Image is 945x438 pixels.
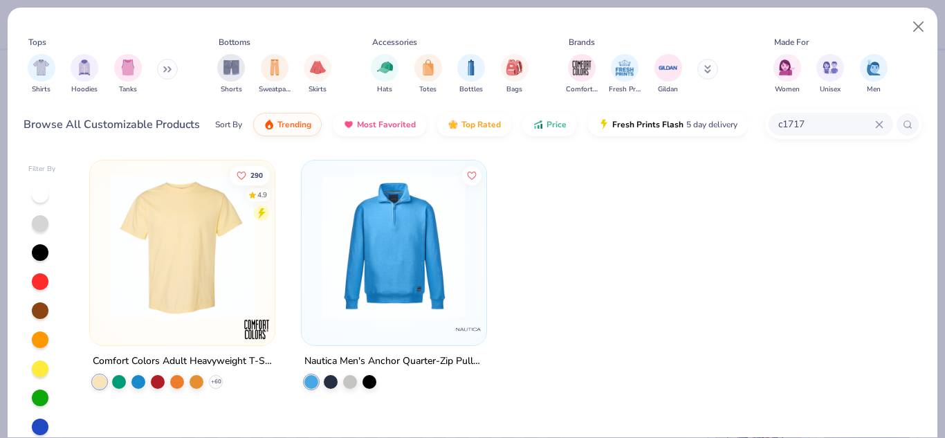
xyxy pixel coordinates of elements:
span: Bags [506,84,522,95]
div: filter for Women [773,54,801,95]
div: Filter By [28,164,56,174]
span: Men [867,84,881,95]
span: Unisex [820,84,841,95]
img: flash.gif [598,119,609,130]
div: filter for Unisex [816,54,844,95]
div: filter for Gildan [654,54,682,95]
span: 290 [250,172,263,179]
span: Shorts [221,84,242,95]
button: filter button [217,54,245,95]
div: Nautica Men's Anchor Quarter-Zip Pullover [304,353,484,370]
span: Sweatpants [259,84,291,95]
div: Brands [569,36,595,48]
div: filter for Totes [414,54,442,95]
span: Trending [277,119,311,130]
div: Sort By [215,118,242,131]
div: filter for Tanks [114,54,142,95]
img: 029b8af0-80e6-406f-9fdc-fdf898547912 [104,174,261,318]
span: Shirts [32,84,51,95]
img: 0daeec55-3d48-474e-85fe-fac231d9fe0d [315,174,472,318]
button: Trending [253,113,322,136]
span: 5 day delivery [686,117,737,133]
span: Hats [377,84,392,95]
img: Bottles Image [464,60,479,75]
img: Fresh Prints Image [614,57,635,78]
span: + 60 [211,378,221,386]
button: Price [522,113,577,136]
button: Top Rated [437,113,511,136]
div: filter for Shorts [217,54,245,95]
div: Accessories [372,36,417,48]
button: Like [230,165,270,185]
div: Browse All Customizable Products [24,116,200,133]
button: Most Favorited [333,113,426,136]
div: Tops [28,36,46,48]
button: filter button [566,54,598,95]
button: filter button [304,54,331,95]
div: filter for Skirts [304,54,331,95]
img: Women Image [779,60,795,75]
button: Fresh Prints Flash5 day delivery [588,113,748,136]
div: filter for Sweatpants [259,54,291,95]
img: Gildan Image [658,57,679,78]
button: filter button [259,54,291,95]
button: filter button [609,54,641,95]
div: Bottoms [219,36,250,48]
span: Price [547,119,567,130]
div: filter for Hoodies [71,54,98,95]
img: trending.gif [264,119,275,130]
img: Men Image [866,60,881,75]
span: Tanks [119,84,137,95]
img: Comfort Colors Image [571,57,592,78]
button: filter button [457,54,485,95]
button: filter button [71,54,98,95]
img: TopRated.gif [448,119,459,130]
span: Most Favorited [357,119,416,130]
button: filter button [816,54,844,95]
span: Bottles [459,84,483,95]
img: Hoodies Image [77,60,92,75]
button: filter button [773,54,801,95]
button: filter button [860,54,888,95]
img: Totes Image [421,60,436,75]
div: filter for Bottles [457,54,485,95]
button: filter button [371,54,398,95]
span: Totes [419,84,437,95]
button: filter button [501,54,529,95]
div: 4.9 [257,190,267,200]
img: most_fav.gif [343,119,354,130]
img: Hats Image [377,60,393,75]
span: Fresh Prints [609,84,641,95]
div: filter for Comfort Colors [566,54,598,95]
span: Fresh Prints Flash [612,119,683,130]
img: c96c151d-d562-48f8-86e9-06747f4eb451 [472,174,630,318]
span: Top Rated [461,119,501,130]
button: Close [906,14,932,40]
img: Skirts Image [310,60,326,75]
button: filter button [654,54,682,95]
span: Gildan [658,84,678,95]
span: Skirts [309,84,327,95]
span: Hoodies [71,84,98,95]
div: filter for Bags [501,54,529,95]
img: Unisex Image [823,60,838,75]
button: filter button [114,54,142,95]
img: Shorts Image [223,60,239,75]
img: Nautica logo [455,316,482,343]
img: Bags Image [506,60,522,75]
span: Comfort Colors [566,84,598,95]
div: filter for Shirts [28,54,55,95]
img: Sweatpants Image [267,60,282,75]
img: Comfort Colors logo [244,316,271,343]
input: Try "T-Shirt" [777,116,875,132]
img: Shirts Image [33,60,49,75]
div: filter for Men [860,54,888,95]
button: Like [461,165,481,185]
button: filter button [28,54,55,95]
span: Women [775,84,800,95]
div: Made For [774,36,809,48]
div: Comfort Colors Adult Heavyweight T-Shirt [93,353,272,370]
img: Tanks Image [120,60,136,75]
button: filter button [414,54,442,95]
div: filter for Fresh Prints [609,54,641,95]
